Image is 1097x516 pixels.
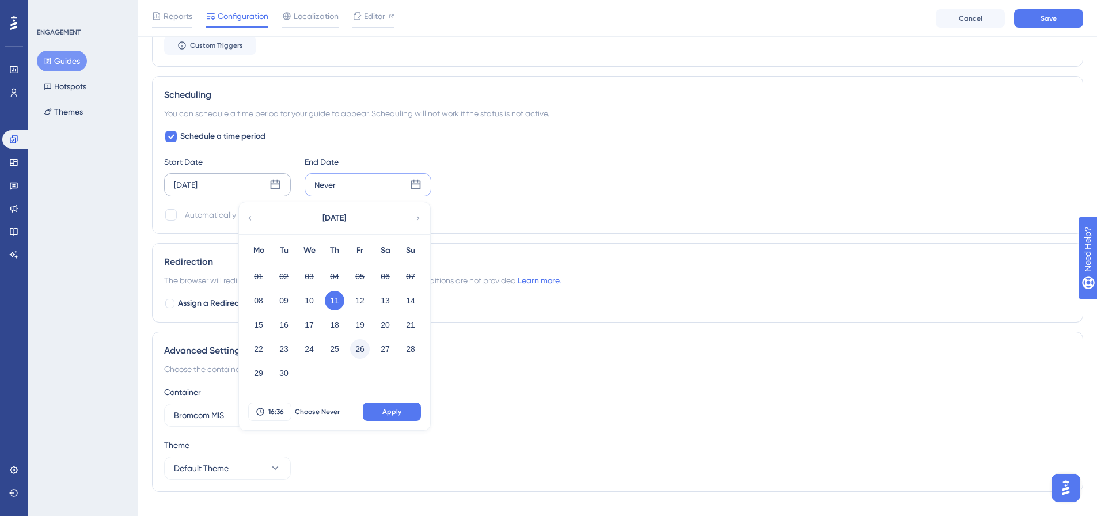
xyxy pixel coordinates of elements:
[276,207,392,230] button: [DATE]
[375,315,395,335] button: 20
[297,244,322,257] div: We
[401,267,420,286] button: 07
[325,315,344,335] button: 18
[185,208,422,222] div: Automatically set as “Inactive” when the scheduled period is over.
[249,363,268,383] button: 29
[350,267,370,286] button: 05
[37,101,90,122] button: Themes
[164,155,291,169] div: Start Date
[164,362,1071,376] div: Choose the container and theme for the guide.
[249,291,268,310] button: 08
[299,267,319,286] button: 03
[180,130,265,143] span: Schedule a time period
[37,76,93,97] button: Hotspots
[274,363,294,383] button: 30
[1041,14,1057,23] span: Save
[299,315,319,335] button: 17
[274,339,294,359] button: 23
[375,291,395,310] button: 13
[373,244,398,257] div: Sa
[1014,9,1083,28] button: Save
[295,407,340,416] span: Choose Never
[274,267,294,286] button: 02
[27,3,72,17] span: Need Help?
[37,51,87,71] button: Guides
[271,244,297,257] div: Tu
[959,14,982,23] span: Cancel
[164,9,192,23] span: Reports
[375,267,395,286] button: 06
[164,344,1071,358] div: Advanced Settings
[274,315,294,335] button: 16
[248,403,291,421] button: 16:36
[274,291,294,310] button: 09
[350,339,370,359] button: 26
[363,403,421,421] button: Apply
[249,315,268,335] button: 15
[364,9,385,23] span: Editor
[291,403,343,421] button: Choose Never
[325,267,344,286] button: 04
[164,36,256,55] button: Custom Triggers
[322,244,347,257] div: Th
[382,407,401,416] span: Apply
[174,461,229,475] span: Default Theme
[299,291,319,310] button: 10
[246,244,271,257] div: Mo
[299,339,319,359] button: 24
[249,267,268,286] button: 01
[164,274,561,287] span: The browser will redirect to the “Redirection URL” when the Targeting Conditions are not provided.
[1049,471,1083,505] iframe: UserGuiding AI Assistant Launcher
[322,211,346,225] span: [DATE]
[347,244,373,257] div: Fr
[164,385,1071,399] div: Container
[305,155,431,169] div: End Date
[314,178,336,192] div: Never
[325,291,344,310] button: 11
[518,276,561,285] a: Learn more.
[325,339,344,359] button: 25
[294,9,339,23] span: Localization
[249,339,268,359] button: 22
[350,291,370,310] button: 12
[401,315,420,335] button: 21
[174,408,224,422] span: Bromcom MIS
[375,339,395,359] button: 27
[164,404,291,427] button: Bromcom MIS
[190,41,243,50] span: Custom Triggers
[164,255,1071,269] div: Redirection
[401,291,420,310] button: 14
[268,407,284,416] span: 16:36
[164,107,1071,120] div: You can schedule a time period for your guide to appear. Scheduling will not work if the status i...
[164,457,291,480] button: Default Theme
[936,9,1005,28] button: Cancel
[164,88,1071,102] div: Scheduling
[178,297,269,310] span: Assign a Redirection URL
[218,9,268,23] span: Configuration
[398,244,423,257] div: Su
[350,315,370,335] button: 19
[401,339,420,359] button: 28
[174,178,198,192] div: [DATE]
[37,28,81,37] div: ENGAGEMENT
[164,438,1071,452] div: Theme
